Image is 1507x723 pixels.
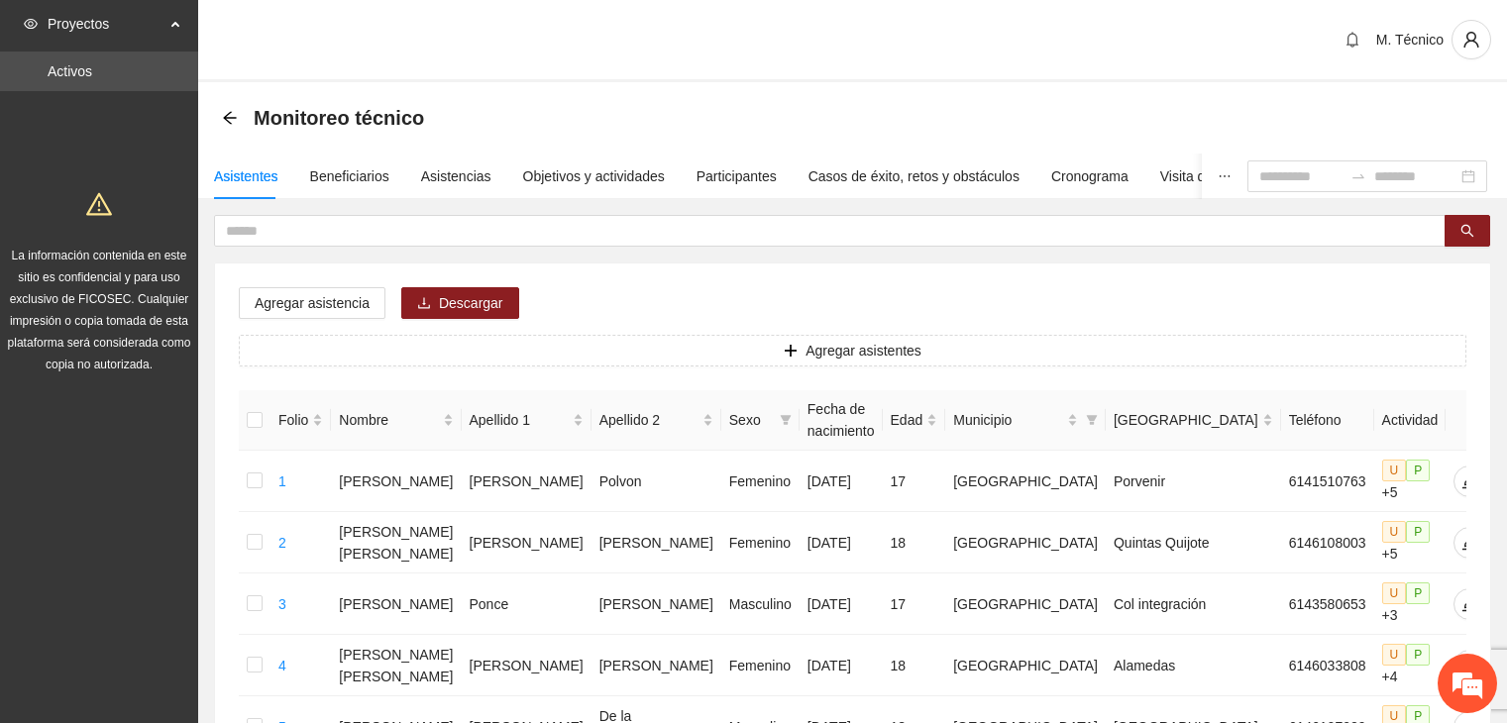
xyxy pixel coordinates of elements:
th: Edad [883,390,946,451]
span: Apellido 1 [470,409,569,431]
div: Participantes [697,165,777,187]
td: Alamedas [1106,635,1281,696]
td: 6146033808 [1281,635,1374,696]
span: La información contenida en este sitio es confidencial y para uso exclusivo de FICOSEC. Cualquier... [8,249,191,371]
td: Polvon [592,451,721,512]
span: to [1350,168,1366,184]
button: downloadDescargar [401,287,519,319]
td: +5 [1374,451,1447,512]
span: eye [24,17,38,31]
div: Cronograma [1051,165,1129,187]
span: M. Técnico [1376,32,1444,48]
th: Nombre [331,390,461,451]
td: +3 [1374,573,1447,635]
a: 4 [278,658,286,673]
span: P [1406,582,1430,604]
span: P [1406,460,1430,481]
td: Porvenir [1106,451,1281,512]
a: 3 [278,596,286,612]
span: U [1382,582,1407,604]
td: 18 [883,512,946,573]
span: swap-right [1350,168,1366,184]
th: Folio [270,390,331,451]
td: 6141510763 [1281,451,1374,512]
span: [GEOGRAPHIC_DATA] [1114,409,1258,431]
a: 1 [278,473,286,489]
th: Apellido 2 [592,390,721,451]
td: [GEOGRAPHIC_DATA] [945,451,1106,512]
a: 2 [278,535,286,551]
th: Apellido 1 [462,390,592,451]
button: ellipsis [1202,154,1247,199]
th: Teléfono [1281,390,1374,451]
span: U [1382,460,1407,481]
button: Agregar asistencia [239,287,385,319]
td: Col integración [1106,573,1281,635]
button: user [1452,20,1491,59]
span: Descargar [439,292,503,314]
td: Quintas Quijote [1106,512,1281,573]
th: Colonia [1106,390,1281,451]
button: bell [1337,24,1368,55]
span: U [1382,644,1407,666]
span: Nombre [339,409,438,431]
span: search [1460,224,1474,240]
span: Agregar asistentes [806,340,921,361]
td: 6146108003 [1281,512,1374,573]
td: [PERSON_NAME] [462,512,592,573]
span: user [1453,31,1490,49]
span: ellipsis [1218,169,1232,183]
a: Activos [48,63,92,79]
td: [DATE] [800,635,883,696]
td: [PERSON_NAME] [462,451,592,512]
span: edit [1454,535,1484,551]
td: [PERSON_NAME] [331,573,461,635]
div: Objetivos y actividades [523,165,665,187]
span: edit [1454,473,1484,489]
span: P [1406,644,1430,666]
div: Beneficiarios [310,165,389,187]
td: 17 [883,573,946,635]
td: [DATE] [800,573,883,635]
div: Visita de campo y entregables [1160,165,1346,187]
span: filter [1082,405,1102,435]
td: [DATE] [800,451,883,512]
span: arrow-left [222,110,238,126]
td: [PERSON_NAME] [PERSON_NAME] [331,512,461,573]
th: Municipio [945,390,1106,451]
span: Agregar asistencia [255,292,370,314]
span: edit [1454,596,1484,612]
div: Back [222,110,238,127]
td: Femenino [721,635,800,696]
div: Casos de éxito, retos y obstáculos [808,165,1020,187]
td: +5 [1374,512,1447,573]
span: U [1382,521,1407,543]
td: Masculino [721,573,800,635]
span: Proyectos [48,4,164,44]
td: [GEOGRAPHIC_DATA] [945,512,1106,573]
span: Monitoreo técnico [254,102,424,134]
td: [GEOGRAPHIC_DATA] [945,573,1106,635]
th: Actividad [1374,390,1447,451]
td: 6143580653 [1281,573,1374,635]
td: [GEOGRAPHIC_DATA] [945,635,1106,696]
button: edit [1453,527,1485,559]
span: plus [784,344,798,360]
td: [PERSON_NAME] [462,635,592,696]
td: [PERSON_NAME] [592,635,721,696]
td: 18 [883,635,946,696]
span: Folio [278,409,308,431]
th: Fecha de nacimiento [800,390,883,451]
span: Municipio [953,409,1063,431]
td: +4 [1374,635,1447,696]
td: [PERSON_NAME] [331,451,461,512]
td: [PERSON_NAME] [592,512,721,573]
button: edit [1453,465,1485,497]
span: Apellido 2 [599,409,699,431]
button: search [1445,215,1490,247]
span: Sexo [729,409,772,431]
td: 17 [883,451,946,512]
td: [PERSON_NAME] [PERSON_NAME] [331,635,461,696]
td: Femenino [721,451,800,512]
span: P [1406,521,1430,543]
